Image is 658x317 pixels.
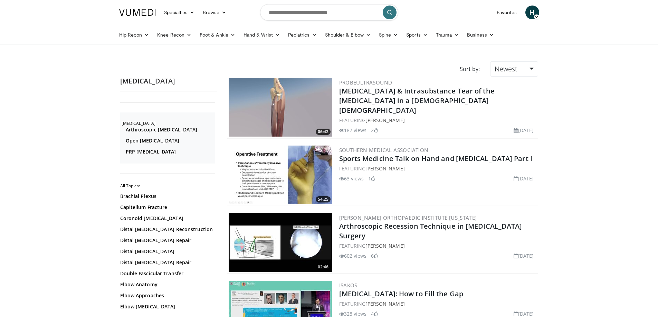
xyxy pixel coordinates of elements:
img: VuMedi Logo [119,9,156,16]
li: 2 [371,127,378,134]
li: [DATE] [514,252,534,259]
a: Trauma [432,28,463,42]
a: Knee Recon [153,28,196,42]
span: 02:46 [316,264,331,270]
a: [MEDICAL_DATA] & Intrasubstance Tear of the [MEDICAL_DATA] in a [DEMOGRAPHIC_DATA] [DEMOGRAPHIC_D... [339,86,495,115]
a: Specialties [160,6,199,19]
a: Sports [402,28,432,42]
a: Elbow [MEDICAL_DATA] [120,303,213,310]
img: 92165b0e-0b28-450d-9733-bef906a933be.300x170_q85_crop-smart_upscale.jpg [229,78,332,137]
a: [PERSON_NAME] [365,300,404,307]
div: Sort by: [455,61,485,77]
a: [PERSON_NAME] [365,242,404,249]
a: Capitellum Fracture [120,204,213,211]
input: Search topics, interventions [260,4,398,21]
a: Spine [375,28,402,42]
span: 54:25 [316,196,331,202]
li: 6 [371,252,378,259]
a: H [525,6,539,19]
a: Open [MEDICAL_DATA] [126,137,213,144]
a: Hand & Wrist [239,28,284,42]
div: FEATURING [339,165,537,172]
li: [DATE] [514,127,534,134]
h2: All Topics: [120,183,215,189]
img: 5f05edc8-b6e4-4240-8568-6f57c606157a.300x170_q85_crop-smart_upscale.jpg [229,213,332,272]
a: 06:42 [229,78,332,137]
div: FEATURING [339,300,537,307]
div: FEATURING [339,117,537,124]
h2: [MEDICAL_DATA] [122,121,215,126]
a: Arthroscopic Recession Technique in [MEDICAL_DATA] Surgery [339,221,522,240]
li: 187 views [339,127,367,134]
a: Coronoid [MEDICAL_DATA] [120,215,213,222]
a: Distal [MEDICAL_DATA] Reconstruction [120,226,213,233]
a: [PERSON_NAME] [365,117,404,123]
a: Foot & Ankle [196,28,239,42]
a: PRP [MEDICAL_DATA] [126,148,213,155]
a: Favorites [493,6,521,19]
li: [DATE] [514,175,534,182]
li: 63 views [339,175,364,182]
a: [PERSON_NAME] [365,165,404,172]
a: Probeultrasound [339,79,392,86]
img: 313c2fb6-d298-43cc-80f4-1c894f8b9b98.300x170_q85_crop-smart_upscale.jpg [229,146,332,204]
a: Arthroscopic [MEDICAL_DATA] [126,126,213,133]
a: ISAKOS [339,282,357,289]
a: Southern Medical Association [339,147,429,153]
a: 02:46 [229,213,332,272]
a: Shoulder & Elbow [321,28,375,42]
a: Elbow Approaches [120,292,213,299]
a: [PERSON_NAME] Orthopaedic Institute [US_STATE] [339,214,477,221]
span: Newest [495,64,517,73]
a: Distal [MEDICAL_DATA] [120,248,213,255]
li: 602 views [339,252,367,259]
a: Sports Medicine Talk on Hand and [MEDICAL_DATA] Part I [339,154,532,163]
a: Business [463,28,498,42]
a: Double Fascicular Transfer [120,270,213,277]
a: 54:25 [229,146,332,204]
a: Pediatrics [284,28,321,42]
div: FEATURING [339,242,537,249]
a: Brachial Plexus [120,193,213,200]
a: Distal [MEDICAL_DATA] Repair [120,259,213,266]
span: 06:42 [316,129,331,135]
a: Elbow Anatomy [120,281,213,288]
a: Browse [199,6,230,19]
a: [MEDICAL_DATA]: How to Fill the Gap [339,289,464,298]
h2: [MEDICAL_DATA] [120,77,217,86]
a: Newest [490,61,538,77]
a: Hip Recon [115,28,153,42]
li: 1 [368,175,375,182]
a: Distal [MEDICAL_DATA] Repair [120,237,213,244]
